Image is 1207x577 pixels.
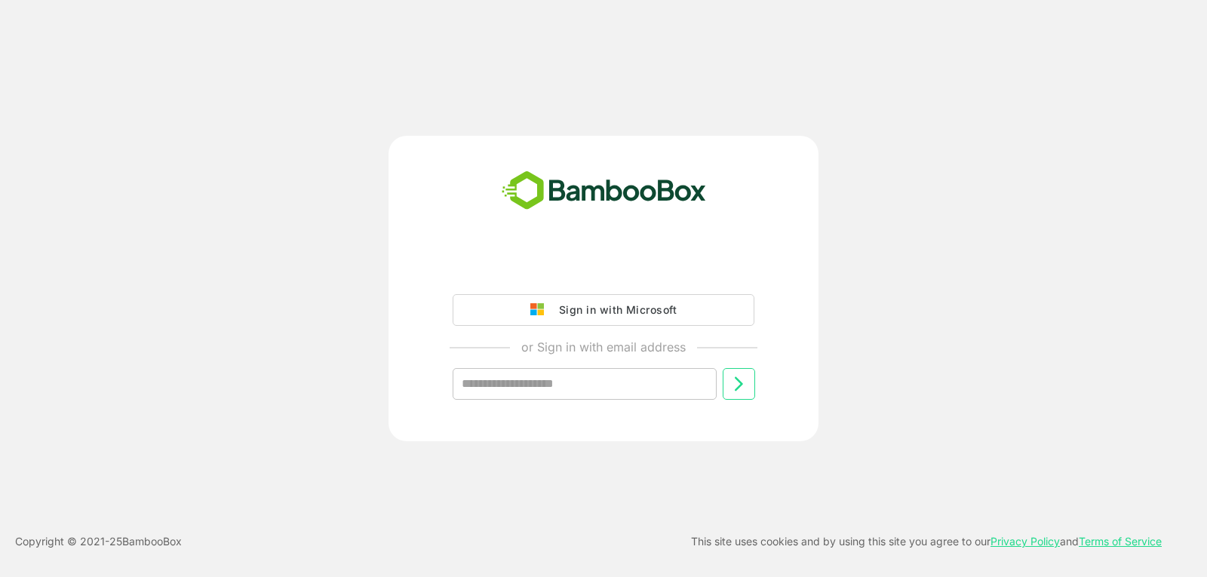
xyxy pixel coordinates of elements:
[15,532,182,551] p: Copyright © 2021- 25 BambooBox
[493,166,714,216] img: bamboobox
[530,303,551,317] img: google
[990,535,1060,548] a: Privacy Policy
[453,294,754,326] button: Sign in with Microsoft
[1079,535,1162,548] a: Terms of Service
[521,338,686,356] p: or Sign in with email address
[691,532,1162,551] p: This site uses cookies and by using this site you agree to our and
[551,300,677,320] div: Sign in with Microsoft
